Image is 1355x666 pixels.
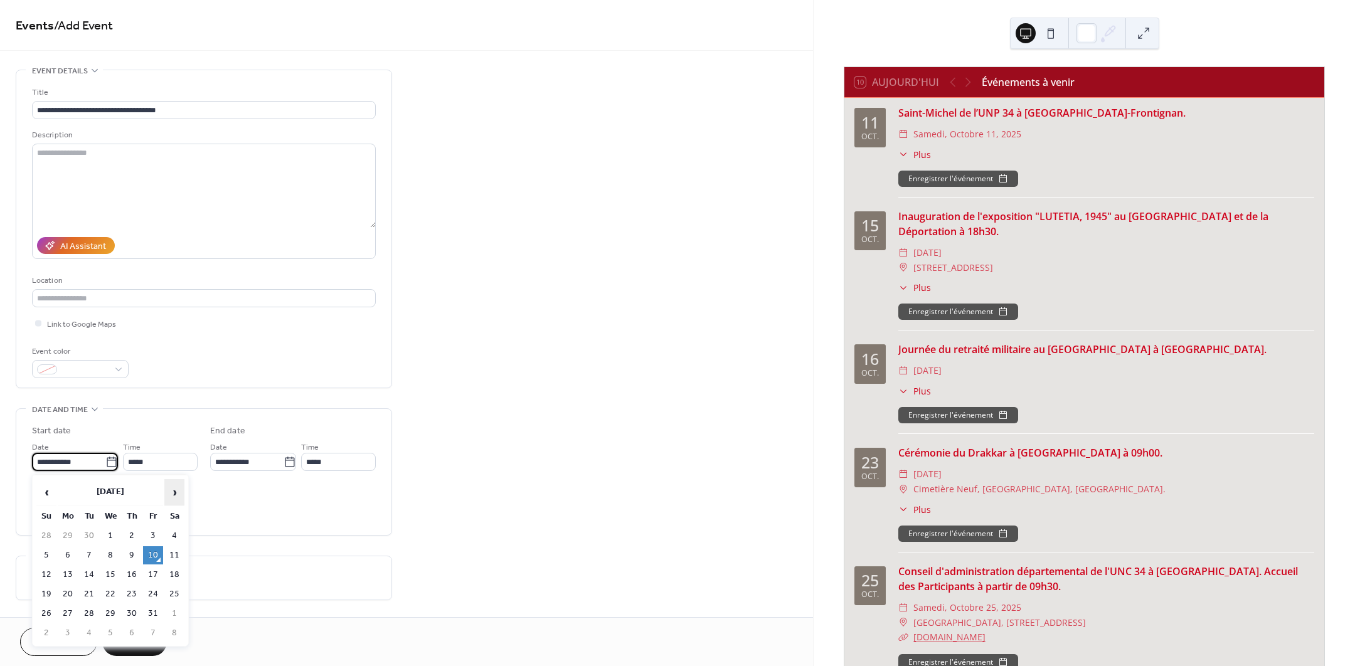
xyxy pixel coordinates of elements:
[37,480,56,505] span: ‹
[898,407,1018,423] button: Enregistrer l'événement
[100,624,120,642] td: 5
[913,600,1021,615] span: samedi, octobre 25, 2025
[143,546,163,564] td: 10
[861,473,879,481] div: oct.
[42,637,75,650] span: Cancel
[898,564,1298,593] a: Conseil d'administration départemental de l'UNC 34 à [GEOGRAPHIC_DATA]. Accueil des Participants ...
[913,127,1021,142] span: samedi, octobre 11, 2025
[164,507,184,526] th: Sa
[861,218,879,233] div: 15
[32,274,373,287] div: Location
[898,445,1314,460] div: Cérémonie du Drakkar à [GEOGRAPHIC_DATA] à 09h00.
[913,148,931,161] span: Plus
[913,363,942,378] span: [DATE]
[79,527,99,545] td: 30
[898,600,908,615] div: ​
[913,615,1086,630] span: [GEOGRAPHIC_DATA], [STREET_ADDRESS]
[913,260,993,275] span: [STREET_ADDRESS]
[100,546,120,564] td: 8
[164,566,184,584] td: 18
[47,318,116,331] span: Link to Google Maps
[898,384,931,398] button: ​Plus
[32,425,71,438] div: Start date
[79,624,99,642] td: 4
[60,240,106,253] div: AI Assistant
[898,260,908,275] div: ​
[898,281,908,294] div: ​
[58,546,78,564] td: 6
[79,585,99,603] td: 21
[122,624,142,642] td: 6
[301,441,319,454] span: Time
[898,245,908,260] div: ​
[210,441,227,454] span: Date
[79,566,99,584] td: 14
[122,527,142,545] td: 2
[37,237,115,254] button: AI Assistant
[898,342,1314,357] div: Journée du retraité militaire au [GEOGRAPHIC_DATA] à [GEOGRAPHIC_DATA].
[898,503,908,516] div: ​
[898,148,931,161] button: ​Plus
[124,637,145,650] span: Save
[898,209,1314,239] div: Inauguration de l'exposition "LUTETIA, 1945" au [GEOGRAPHIC_DATA] et de la Déportation à 18h30.
[913,245,942,260] span: [DATE]
[861,133,879,141] div: oct.
[100,605,120,623] td: 29
[164,527,184,545] td: 4
[143,624,163,642] td: 7
[164,546,184,564] td: 11
[861,236,879,244] div: oct.
[58,527,78,545] td: 29
[164,585,184,603] td: 25
[210,425,245,438] div: End date
[79,546,99,564] td: 7
[58,566,78,584] td: 13
[913,482,1166,497] span: Cimetière Neuf, [GEOGRAPHIC_DATA], [GEOGRAPHIC_DATA].
[143,507,163,526] th: Fr
[123,441,141,454] span: Time
[164,605,184,623] td: 1
[122,566,142,584] td: 16
[122,605,142,623] td: 30
[58,479,163,506] th: [DATE]
[982,75,1075,90] div: Événements à venir
[36,605,56,623] td: 26
[36,624,56,642] td: 2
[100,527,120,545] td: 1
[36,546,56,564] td: 5
[32,129,373,142] div: Description
[898,384,908,398] div: ​
[898,148,908,161] div: ​
[32,345,126,358] div: Event color
[898,363,908,378] div: ​
[143,566,163,584] td: 17
[100,585,120,603] td: 22
[58,624,78,642] td: 3
[898,503,931,516] button: ​Plus
[913,631,986,643] a: [DOMAIN_NAME]
[913,384,931,398] span: Plus
[898,630,908,645] div: ​
[16,14,54,38] a: Events
[898,467,908,482] div: ​
[36,527,56,545] td: 28
[36,566,56,584] td: 12
[100,566,120,584] td: 15
[58,605,78,623] td: 27
[143,585,163,603] td: 24
[861,455,879,470] div: 23
[20,628,97,656] button: Cancel
[861,591,879,599] div: oct.
[913,281,931,294] span: Plus
[861,351,879,367] div: 16
[32,403,88,416] span: Date and time
[79,507,99,526] th: Tu
[58,585,78,603] td: 20
[122,585,142,603] td: 23
[143,605,163,623] td: 31
[898,171,1018,187] button: Enregistrer l'événement
[913,503,931,516] span: Plus
[898,615,908,630] div: ​
[898,127,908,142] div: ​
